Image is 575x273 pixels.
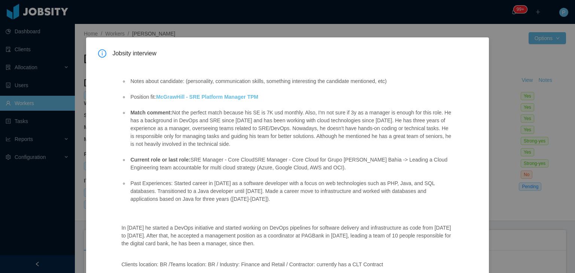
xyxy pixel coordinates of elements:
li: Position fit: [129,93,453,101]
span: Jobsity interview [112,49,477,58]
p: In [DATE] he started a DevOps initiative and started working on DevOps pipelines for software del... [121,224,453,248]
li: Notes about candidate: (personality, communication skills, something interesting the candidate me... [129,77,453,85]
strong: Match comment: [130,110,172,116]
p: Clients location: BR /Teams location: BR / Industry: Finance and Retail / Contractor: currently h... [121,261,453,269]
li: Past Experiences: Started career in [DATE] as a software developer with a focus on web technologi... [129,180,453,203]
li: SRE Manager - Core CloudSRE Manager - Core Cloud for Grupo [PERSON_NAME] Bahia -> Leading a Cloud... [129,156,453,172]
li: Not the perfect match because his SE is 7K usd monthly. Also, I'm not sure if 3y as a manager is ... [129,109,453,148]
a: McGrawHill - SRE Platform Manager TPM [156,94,258,100]
i: icon: info-circle [98,49,106,58]
strong: Current role or last role: [130,157,190,163]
